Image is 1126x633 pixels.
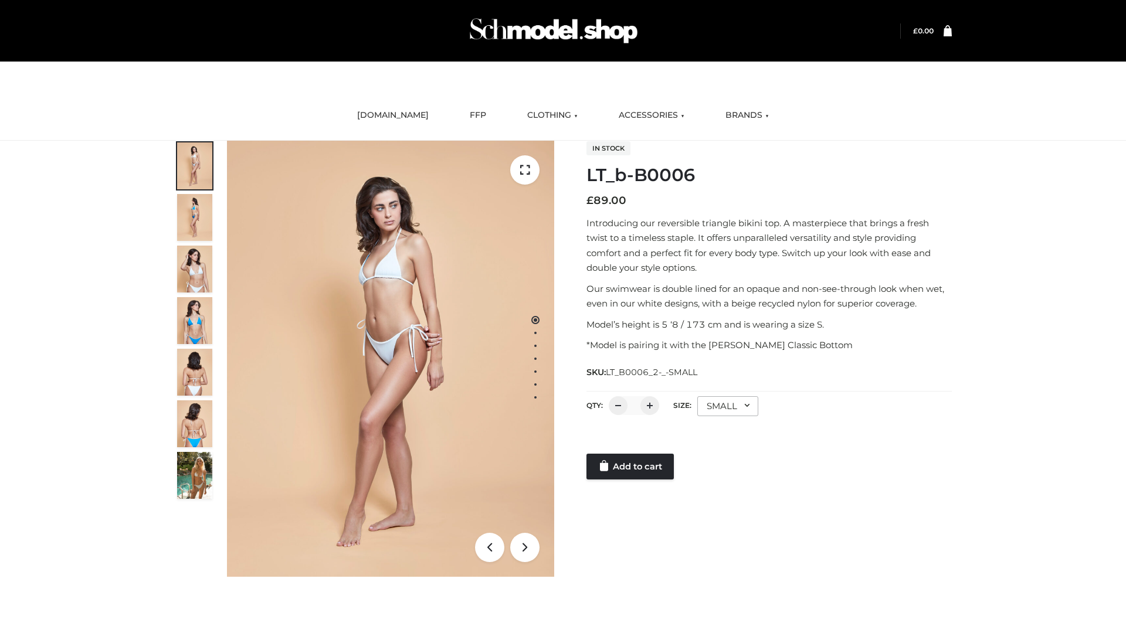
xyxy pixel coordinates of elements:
[586,216,952,275] p: Introducing our reversible triangle bikini top. A masterpiece that brings a fresh twist to a time...
[177,452,212,499] img: Arieltop_CloudNine_AzureSky2.jpg
[461,103,495,128] a: FFP
[717,103,778,128] a: BRANDS
[348,103,437,128] a: [DOMAIN_NAME]
[586,401,603,410] label: QTY:
[177,194,212,241] img: ArielClassicBikiniTop_CloudNine_AzureSky_OW114ECO_2-scaled.jpg
[177,297,212,344] img: ArielClassicBikiniTop_CloudNine_AzureSky_OW114ECO_4-scaled.jpg
[586,165,952,186] h1: LT_b-B0006
[606,367,697,377] span: LT_B0006_2-_-SMALL
[586,338,952,353] p: *Model is pairing it with the [PERSON_NAME] Classic Bottom
[177,246,212,292] img: ArielClassicBikiniTop_CloudNine_AzureSky_OW114ECO_3-scaled.jpg
[913,26,918,35] span: £
[177,400,212,447] img: ArielClassicBikiniTop_CloudNine_AzureSky_OW114ECO_8-scaled.jpg
[466,8,642,54] img: Schmodel Admin 964
[673,401,691,410] label: Size:
[913,26,934,35] a: £0.00
[177,142,212,189] img: ArielClassicBikiniTop_CloudNine_AzureSky_OW114ECO_1-scaled.jpg
[518,103,586,128] a: CLOTHING
[586,454,674,479] a: Add to cart
[177,349,212,396] img: ArielClassicBikiniTop_CloudNine_AzureSky_OW114ECO_7-scaled.jpg
[913,26,934,35] bdi: 0.00
[586,365,698,379] span: SKU:
[586,141,630,155] span: In stock
[610,103,693,128] a: ACCESSORIES
[586,194,626,207] bdi: 89.00
[586,317,952,332] p: Model’s height is 5 ‘8 / 173 cm and is wearing a size S.
[586,281,952,311] p: Our swimwear is double lined for an opaque and non-see-through look when wet, even in our white d...
[227,141,554,577] img: ArielClassicBikiniTop_CloudNine_AzureSky_OW114ECO_1
[586,194,593,207] span: £
[697,396,758,416] div: SMALL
